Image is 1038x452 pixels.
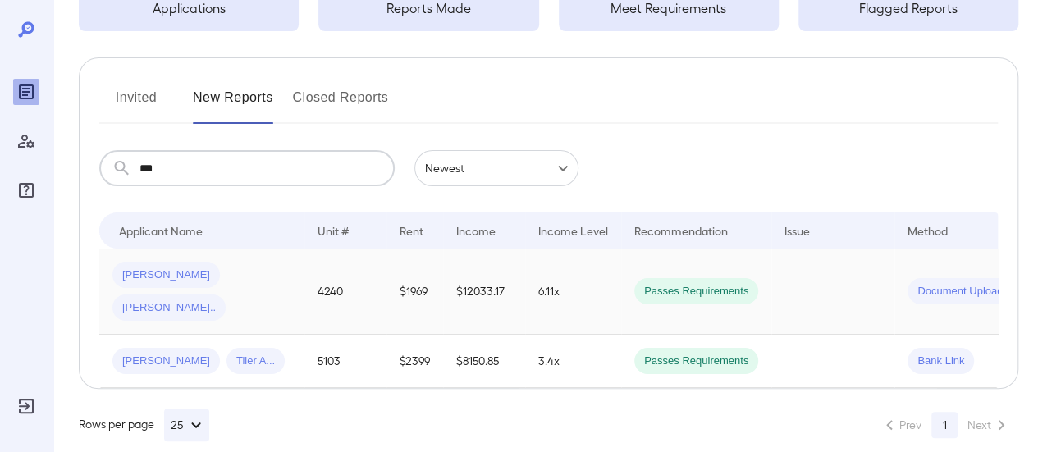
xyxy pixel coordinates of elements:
[386,249,443,335] td: $1969
[414,150,578,186] div: Newest
[193,84,273,124] button: New Reports
[908,284,1013,299] span: Document Upload
[99,84,173,124] button: Invited
[304,249,386,335] td: 4240
[538,221,608,240] div: Income Level
[784,221,811,240] div: Issue
[226,354,285,369] span: Tiler A...
[931,412,958,438] button: page 1
[386,335,443,388] td: $2399
[634,284,758,299] span: Passes Requirements
[318,221,349,240] div: Unit #
[634,221,728,240] div: Recommendation
[525,335,621,388] td: 3.4x
[112,300,226,316] span: [PERSON_NAME]..
[164,409,209,441] button: 25
[443,249,525,335] td: $12033.17
[119,221,203,240] div: Applicant Name
[443,335,525,388] td: $8150.85
[13,177,39,203] div: FAQ
[908,354,974,369] span: Bank Link
[13,128,39,154] div: Manage Users
[112,354,220,369] span: [PERSON_NAME]
[13,393,39,419] div: Log Out
[400,221,426,240] div: Rent
[112,267,220,283] span: [PERSON_NAME]
[908,221,948,240] div: Method
[872,412,1018,438] nav: pagination navigation
[304,335,386,388] td: 5103
[634,354,758,369] span: Passes Requirements
[13,79,39,105] div: Reports
[293,84,389,124] button: Closed Reports
[525,249,621,335] td: 6.11x
[79,409,209,441] div: Rows per page
[456,221,496,240] div: Income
